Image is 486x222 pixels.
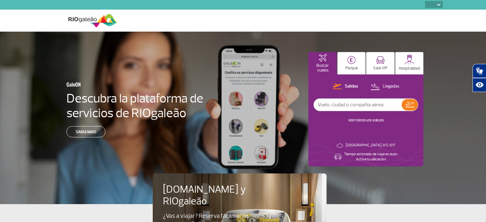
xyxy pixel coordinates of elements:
[337,52,366,74] button: Parque
[348,118,384,122] a: VER TODOS LOS VUELOS
[319,54,327,62] img: airplaneHomeActive.svg
[312,63,334,73] p: Buscar vuelos
[473,64,486,92] div: Plugin de acessibilidade da Hand Talk.
[369,82,401,91] button: Llegadas
[473,78,486,92] button: Abrir recursos assistivos.
[395,52,424,74] button: Hospitalidad
[314,99,402,111] input: Vuelo, ciudad o compañía aérea
[405,55,414,65] img: hospitality.svg
[66,78,173,91] h3: GaleON
[376,56,385,64] img: vipRoom.svg
[345,83,358,89] p: Salidas
[399,66,420,71] p: Hospitalidad
[373,66,388,71] p: Sala VIP
[346,118,386,123] button: VER TODOS LOS VUELOS
[163,184,265,207] h4: [DOMAIN_NAME] y RIOgaleão
[383,83,399,89] p: Llegadas
[308,52,337,74] button: Buscar vuelos
[366,52,395,74] button: Sala VIP
[473,64,486,78] button: Abrir tradutor de língua de sinais.
[346,143,395,148] p: [GEOGRAPHIC_DATA]: 0°C/0°F
[344,152,398,162] p: Tiempo estimado de viaje en auto: Activa tu ubicación
[347,56,356,64] img: carParkingHome.svg
[345,66,358,71] p: Parque
[66,126,105,137] a: Saiba mais
[66,91,204,120] h4: Descubra la plataforma de servicios de RIOgaleão
[331,82,360,91] button: Salidas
